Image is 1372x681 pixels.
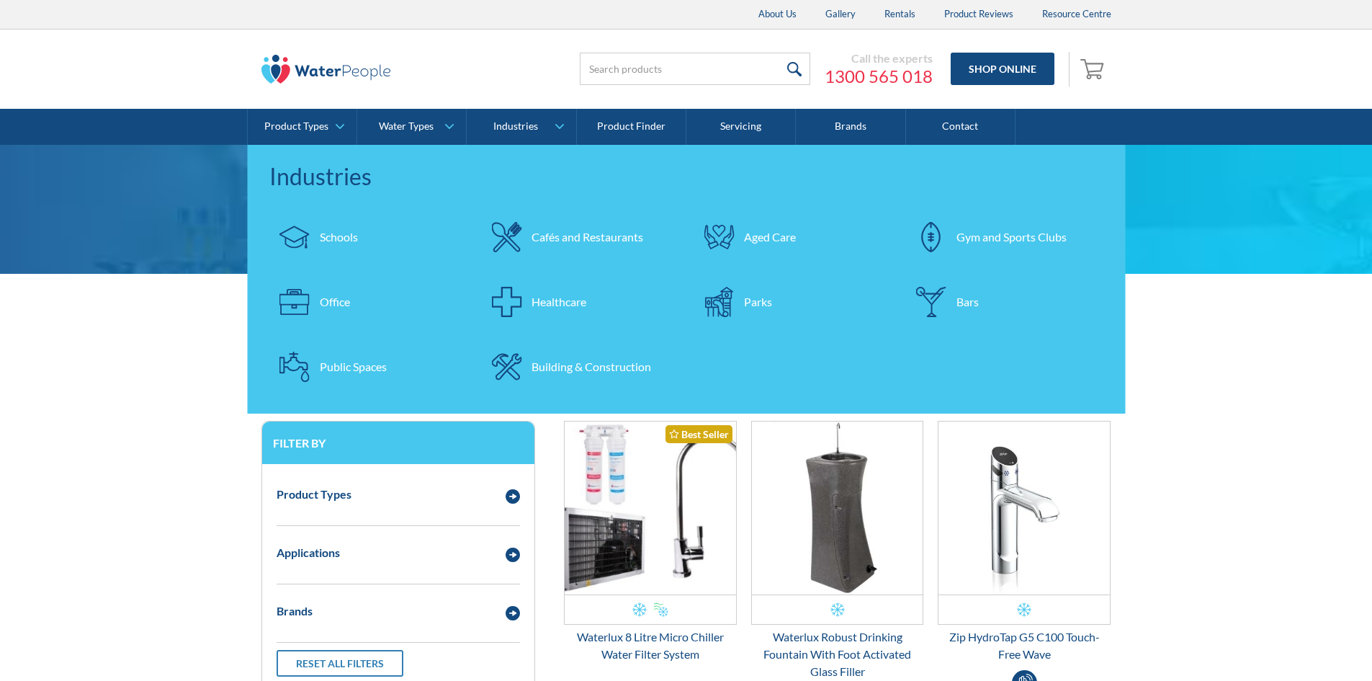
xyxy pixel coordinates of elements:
div: Public Spaces [320,358,387,375]
img: Zip HydroTap G5 C100 Touch-Free Wave [938,422,1110,595]
div: Water Types [379,120,434,133]
div: Waterlux Robust Drinking Fountain With Foot Activated Glass Filler [751,628,924,680]
div: Applications [277,544,340,561]
iframe: podium webchat widget bubble [1228,609,1372,681]
div: Brands [277,602,313,620]
div: Waterlux 8 Litre Micro Chiller Water Filter System [564,628,737,663]
div: Product Types [277,486,351,503]
nav: Industries [248,145,1126,414]
div: Cafés and Restaurants [532,228,643,246]
div: Parks [744,293,772,311]
a: Building & Construction [481,342,679,392]
div: Product Types [264,120,328,133]
a: Product Finder [577,109,686,145]
a: Zip HydroTap G5 C100 Touch-Free WaveZip HydroTap G5 C100 Touch-Free Wave [938,421,1111,663]
a: Product Types [248,109,357,145]
div: Healthcare [532,293,586,311]
img: shopping cart [1080,57,1108,80]
div: Industries [269,159,1104,194]
div: Best Seller [665,425,732,443]
div: Gym and Sports Clubs [956,228,1067,246]
a: Bars [906,277,1104,327]
a: Waterlux Robust Drinking Fountain With Foot Activated Glass FillerWaterlux Robust Drinking Founta... [751,421,924,680]
img: The Water People [261,55,391,84]
a: Aged Care [694,212,892,262]
input: Search products [580,53,810,85]
div: Call the experts [825,51,933,66]
h3: Filter by [273,436,524,450]
a: Contact [906,109,1015,145]
a: Reset all filters [277,650,403,677]
div: Schools [320,228,358,246]
a: Cafés and Restaurants [481,212,679,262]
div: Office [320,293,350,311]
div: Zip HydroTap G5 C100 Touch-Free Wave [938,628,1111,663]
img: Waterlux Robust Drinking Fountain With Foot Activated Glass Filler [752,422,923,595]
a: Parks [694,277,892,327]
a: Public Spaces [269,342,467,392]
a: Gym and Sports Clubs [906,212,1104,262]
a: Open cart [1077,52,1111,86]
div: Bars [956,293,979,311]
a: 1300 565 018 [825,66,933,87]
a: Healthcare [481,277,679,327]
a: Brands [796,109,905,145]
a: Office [269,277,467,327]
div: Industries [493,120,538,133]
div: Aged Care [744,228,796,246]
a: Schools [269,212,467,262]
a: Shop Online [951,53,1054,85]
a: Waterlux 8 Litre Micro Chiller Water Filter SystemBest SellerWaterlux 8 Litre Micro Chiller Water... [564,421,737,663]
a: Servicing [686,109,796,145]
div: Building & Construction [532,358,651,375]
a: Water Types [357,109,466,145]
a: Industries [467,109,575,145]
img: Waterlux 8 Litre Micro Chiller Water Filter System [565,422,736,595]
